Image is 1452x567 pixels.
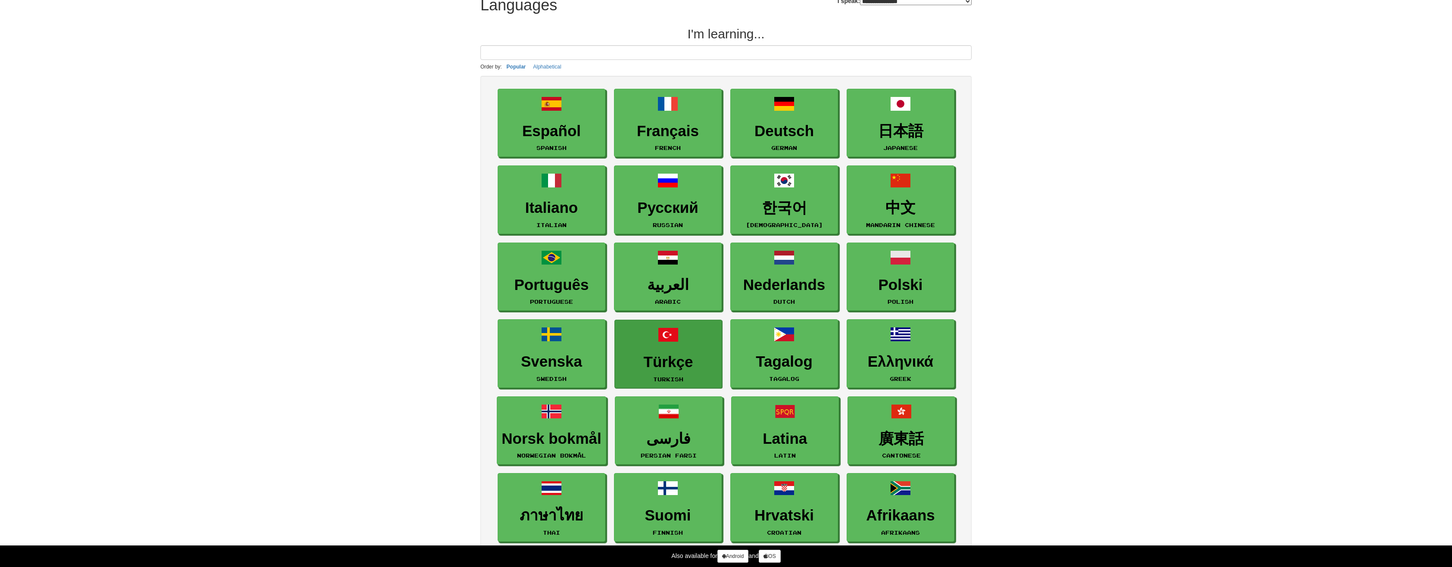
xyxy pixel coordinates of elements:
small: Finnish [653,530,683,536]
a: 日本語Japanese [847,89,954,157]
small: French [655,145,681,151]
small: Latin [774,452,796,458]
a: Android [717,550,748,563]
a: 廣東話Cantonese [848,396,955,465]
a: TürkçeTurkish [614,320,722,388]
a: SvenskaSwedish [498,319,605,388]
a: LatinaLatin [731,396,839,465]
small: Arabic [655,299,681,305]
h3: Norsk bokmål [502,430,601,447]
small: Persian Farsi [641,452,697,458]
h3: Svenska [502,353,601,370]
small: Norwegian Bokmål [517,452,586,458]
h3: Ελληνικά [851,353,950,370]
small: Order by: [480,64,502,70]
button: Alphabetical [530,62,564,72]
h2: I'm learning... [480,27,972,41]
a: FrançaisFrench [614,89,722,157]
small: Russian [653,222,683,228]
small: German [771,145,797,151]
a: ΕλληνικάGreek [847,319,954,388]
small: Thai [543,530,560,536]
a: 中文Mandarin Chinese [847,165,954,234]
a: TagalogTagalog [730,319,838,388]
h3: Suomi [619,507,717,524]
small: Afrikaans [881,530,920,536]
small: [DEMOGRAPHIC_DATA] [746,222,823,228]
h3: 廣東話 [852,430,950,447]
a: 한국어[DEMOGRAPHIC_DATA] [730,165,838,234]
a: Norsk bokmålNorwegian Bokmål [497,396,606,465]
a: AfrikaansAfrikaans [847,473,954,542]
a: العربيةArabic [614,243,722,311]
small: Greek [890,376,911,382]
small: Italian [536,222,567,228]
small: Spanish [536,145,567,151]
a: ภาษาไทยThai [498,473,605,542]
a: NederlandsDutch [730,243,838,311]
a: PolskiPolish [847,243,954,311]
small: Mandarin Chinese [866,222,935,228]
a: HrvatskiCroatian [730,473,838,542]
a: iOS [759,550,781,563]
h3: Português [502,277,601,293]
h3: العربية [619,277,717,293]
button: Popular [504,62,529,72]
a: PortuguêsPortuguese [498,243,605,311]
small: Swedish [536,376,567,382]
small: Tagalog [769,376,799,382]
h3: Tagalog [735,353,833,370]
h3: Español [502,123,601,140]
a: ItalianoItalian [498,165,605,234]
h3: Русский [619,199,717,216]
h3: فارسی [620,430,718,447]
h3: Türkçe [619,354,717,371]
h3: Afrikaans [851,507,950,524]
small: Portuguese [530,299,573,305]
small: Polish [888,299,913,305]
small: Turkish [653,376,683,382]
h3: 한국어 [735,199,833,216]
h3: Deutsch [735,123,833,140]
small: Cantonese [882,452,921,458]
small: Japanese [883,145,918,151]
h3: Nederlands [735,277,833,293]
small: Dutch [773,299,795,305]
h3: Italiano [502,199,601,216]
h3: ภาษาไทย [502,507,601,524]
h3: Hrvatski [735,507,833,524]
h3: Latina [736,430,834,447]
a: فارسیPersian Farsi [615,396,723,465]
a: РусскийRussian [614,165,722,234]
h3: 日本語 [851,123,950,140]
a: SuomiFinnish [614,473,722,542]
h3: Français [619,123,717,140]
a: DeutschGerman [730,89,838,157]
a: EspañolSpanish [498,89,605,157]
h3: Polski [851,277,950,293]
small: Croatian [767,530,801,536]
h3: 中文 [851,199,950,216]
